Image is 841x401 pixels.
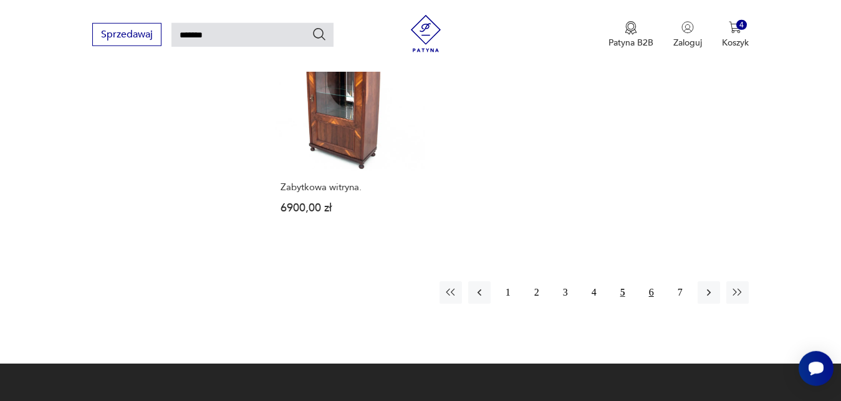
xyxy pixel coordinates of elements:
h3: Zabytkowa witryna. [281,182,419,193]
button: 4 [583,281,605,304]
button: Zaloguj [673,21,702,49]
img: Patyna - sklep z meblami i dekoracjami vintage [407,15,445,52]
img: Ikona koszyka [729,21,741,34]
button: Patyna B2B [608,21,653,49]
button: 7 [669,281,691,304]
p: Koszyk [722,37,749,49]
button: 5 [612,281,634,304]
a: Sprzedawaj [92,31,161,40]
button: 4Koszyk [722,21,749,49]
div: 4 [736,20,747,31]
p: Zaloguj [673,37,702,49]
iframe: Smartsupp widget button [799,351,834,386]
a: Zabytkowa witryna.Zabytkowa witryna.6900,00 zł [275,22,425,238]
button: 2 [526,281,548,304]
button: 3 [554,281,577,304]
button: Sprzedawaj [92,23,161,46]
img: Ikona medalu [625,21,637,35]
button: 6 [640,281,663,304]
p: 6900,00 zł [281,203,419,213]
button: Szukaj [312,27,327,42]
img: Ikonka użytkownika [681,21,694,34]
button: 1 [497,281,519,304]
p: Patyna B2B [608,37,653,49]
a: Ikona medaluPatyna B2B [608,21,653,49]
